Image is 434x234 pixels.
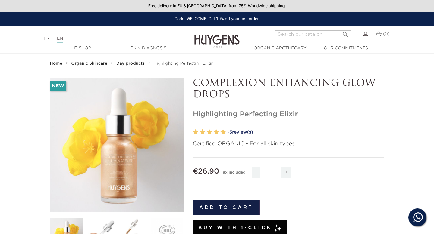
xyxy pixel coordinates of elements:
strong: Organic Skincare [71,61,107,66]
a: -3review(s) [228,128,384,137]
img: Huygens [194,25,240,48]
span: + [281,167,291,178]
a: FR [44,36,49,41]
li: New [50,81,66,91]
label: 4 [213,128,219,137]
input: Search [275,30,351,38]
button:  [340,29,351,37]
a: E-Shop [52,45,113,51]
label: 3 [207,128,212,137]
a: Skin Diagnosis [118,45,178,51]
div: | [41,35,176,42]
p: Certified ORGANIC - For all skin types [193,140,384,148]
a: Organic Skincare [71,61,109,66]
label: 2 [200,128,205,137]
label: 1 [193,128,198,137]
label: 5 [220,128,226,137]
i:  [342,29,349,36]
a: Organic Apothecary [250,45,310,51]
span: - [252,167,260,178]
span: €26.90 [193,168,219,175]
a: Day products [116,61,146,66]
span: (0) [383,32,390,36]
span: 3 [229,130,232,134]
a: Home [50,61,64,66]
h1: Highlighting Perfecting Elixir [193,110,384,119]
input: Quantity [262,167,280,177]
button: Add to cart [193,200,260,215]
a: Our commitments [316,45,376,51]
strong: Day products [116,61,145,66]
p: COMPLEXION ENHANCING GLOW DROPS [193,78,384,101]
strong: Home [50,61,62,66]
a: EN [57,36,63,43]
a: Highlighting Perfecting Elixir [154,61,213,66]
div: Tax included [221,166,246,182]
